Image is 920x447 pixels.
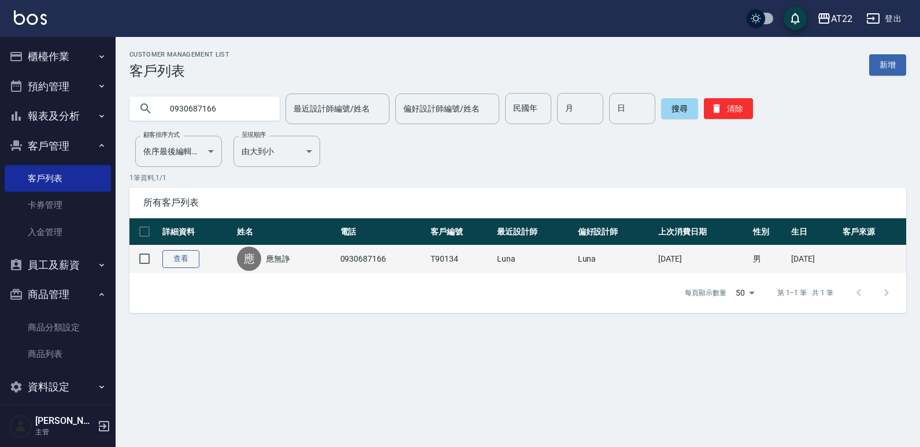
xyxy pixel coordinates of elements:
input: 搜尋關鍵字 [162,93,270,124]
td: [DATE] [788,245,840,273]
a: 應無諍 [266,253,290,265]
th: 客戶編號 [428,218,494,245]
p: 每頁顯示數量 [685,288,726,298]
th: 最近設計師 [494,218,574,245]
label: 呈現順序 [242,131,266,139]
a: 客戶列表 [5,165,111,192]
p: 1 筆資料, 1 / 1 [129,173,906,183]
button: 報表及分析 [5,101,111,131]
a: 查看 [162,250,199,268]
button: save [784,7,807,30]
button: 客戶管理 [5,131,111,161]
a: 商品分類設定 [5,314,111,341]
p: 第 1–1 筆 共 1 筆 [777,288,833,298]
a: 新增 [869,54,906,76]
td: 男 [750,245,788,273]
div: 50 [731,277,759,308]
div: 由大到小 [233,136,320,167]
td: [DATE] [655,245,750,273]
div: AT22 [831,12,852,26]
p: 主管 [35,427,94,437]
h2: Customer Management List [129,51,229,58]
button: 員工及薪資 [5,250,111,280]
td: Luna [494,245,574,273]
a: 卡券管理 [5,192,111,218]
td: Luna [575,245,655,273]
button: 資料設定 [5,372,111,402]
button: 預約管理 [5,72,111,102]
th: 上次消費日期 [655,218,750,245]
button: 登出 [862,8,906,29]
label: 顧客排序方式 [143,131,180,139]
a: 入金管理 [5,219,111,245]
button: 櫃檯作業 [5,42,111,72]
button: 搜尋 [661,98,698,119]
a: 商品列表 [5,341,111,367]
span: 所有客戶列表 [143,197,892,208]
th: 客戶來源 [840,218,906,245]
td: 0930687166 [337,245,428,273]
th: 性別 [750,218,788,245]
img: Person [9,415,32,438]
h5: [PERSON_NAME] [35,415,94,427]
button: 清除 [704,98,753,119]
div: 應 [237,247,261,271]
th: 電話 [337,218,428,245]
td: T90134 [428,245,494,273]
th: 姓名 [234,218,337,245]
th: 詳細資料 [159,218,234,245]
img: Logo [14,10,47,25]
div: 依序最後編輯時間 [135,136,222,167]
th: 偏好設計師 [575,218,655,245]
button: AT22 [813,7,857,31]
h3: 客戶列表 [129,63,229,79]
th: 生日 [788,218,840,245]
button: 商品管理 [5,280,111,310]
